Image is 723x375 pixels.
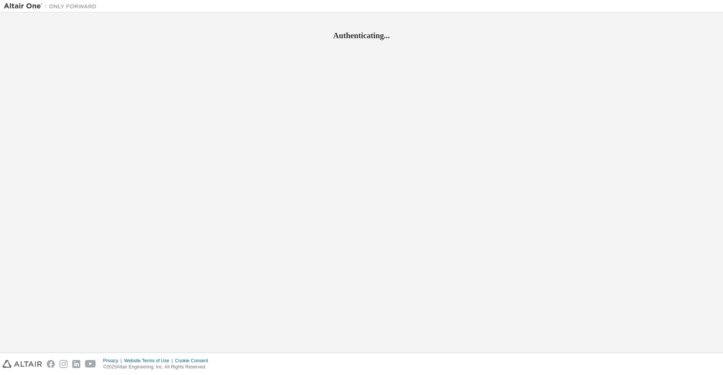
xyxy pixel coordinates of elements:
div: Cookie Consent [175,358,212,364]
div: Website Terms of Use [124,358,175,364]
div: Privacy [103,358,124,364]
p: © 2025 Altair Engineering, Inc. All Rights Reserved. [103,364,213,370]
h2: Authenticating... [4,30,719,41]
img: facebook.svg [47,360,55,368]
img: altair_logo.svg [2,360,42,368]
img: Altair One [4,2,100,10]
img: linkedin.svg [72,360,80,368]
img: instagram.svg [59,360,68,368]
img: youtube.svg [85,360,96,368]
